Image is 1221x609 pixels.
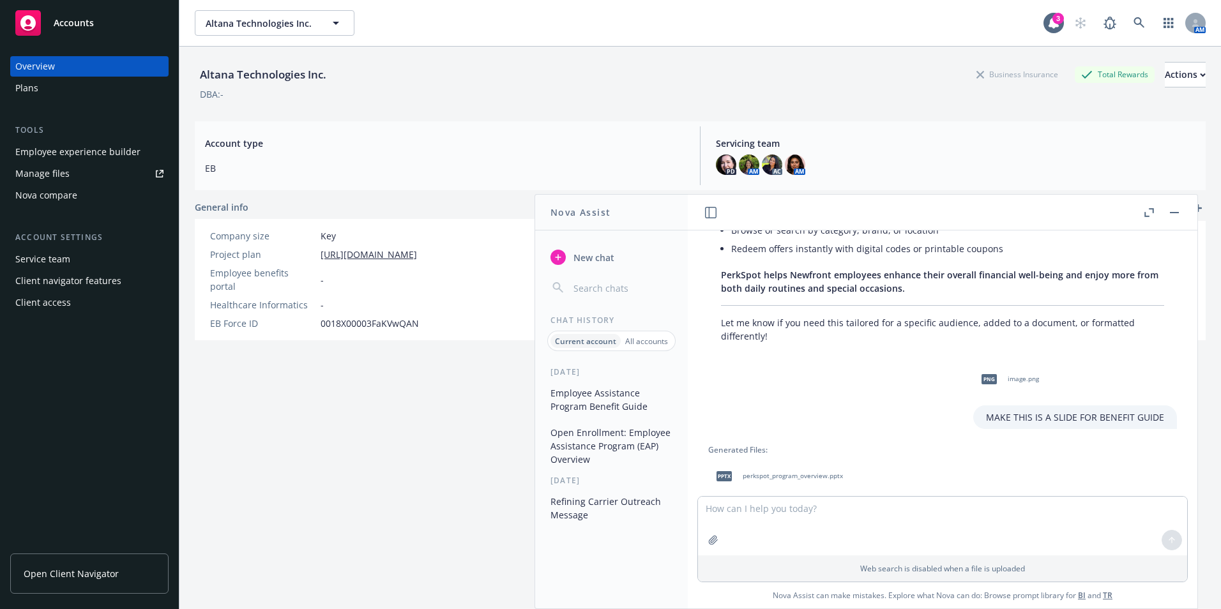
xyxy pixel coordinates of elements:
img: photo [739,154,759,175]
div: Business Insurance [970,66,1065,82]
p: All accounts [625,336,668,347]
div: Service team [15,249,70,269]
div: Healthcare Informatics [210,298,315,312]
a: Plans [10,78,169,98]
div: [DATE] [535,366,688,377]
div: EB Force ID [210,317,315,330]
span: Servicing team [716,137,1195,150]
div: DBA: - [200,87,224,101]
button: Actions [1165,62,1206,87]
p: MAKE THIS IS A SLIDE FOR BENEFIT GUIDE [986,410,1164,424]
div: Generated Files: [708,444,1177,455]
img: photo [785,154,805,175]
span: Key [321,229,336,243]
div: Chat History [535,315,688,326]
div: Employee experience builder [15,142,140,162]
div: Overview [15,56,55,77]
div: Altana Technologies Inc. [195,66,331,83]
a: Client access [10,292,169,313]
span: image.png [1008,375,1039,383]
a: Nova compare [10,185,169,206]
p: Let me know if you need this tailored for a specific audience, added to a document, or formatted ... [721,316,1164,343]
span: General info [195,200,248,214]
a: [URL][DOMAIN_NAME] [321,248,417,261]
a: TR [1103,590,1112,601]
li: Redeem offers instantly with digital codes or printable coupons [731,239,1164,258]
span: 0018X00003FaKVwQAN [321,317,419,330]
a: Start snowing [1068,10,1093,36]
div: pptxperkspot_program_overview.pptx [708,460,846,492]
div: Nova compare [15,185,77,206]
span: Open Client Navigator [24,567,119,580]
span: Nova Assist can make mistakes. Explore what Nova can do: Browse prompt library for and [693,582,1192,608]
span: Accounts [54,18,94,28]
div: 3 [1052,13,1064,24]
a: BI [1078,590,1086,601]
div: Client access [15,292,71,313]
span: perkspot_program_overview.pptx [743,472,843,480]
span: PerkSpot helps Newfront employees enhance their overall financial well-being and enjoy more from ... [721,269,1158,294]
div: Account settings [10,231,169,244]
div: Employee benefits portal [210,266,315,293]
div: Tools [10,124,169,137]
span: pptx [717,471,732,481]
a: Service team [10,249,169,269]
button: Employee Assistance Program Benefit Guide [545,382,678,417]
li: Browse or search by category, brand, or location [731,221,1164,239]
a: Employee experience builder [10,142,169,162]
a: Report a Bug [1097,10,1123,36]
a: Accounts [10,5,169,41]
a: Search [1126,10,1152,36]
span: EB [205,162,685,175]
p: Web search is disabled when a file is uploaded [706,563,1179,574]
a: Switch app [1156,10,1181,36]
a: Manage files [10,163,169,184]
div: Company size [210,229,315,243]
h1: Nova Assist [550,206,610,219]
span: png [982,374,997,384]
div: Client navigator features [15,271,121,291]
button: Open Enrollment: Employee Assistance Program (EAP) Overview [545,422,678,470]
span: - [321,273,324,287]
p: Current account [555,336,616,347]
a: Client navigator features [10,271,169,291]
button: Refining Carrier Outreach Message [545,491,678,525]
span: New chat [571,251,614,264]
div: pngimage.png [973,363,1042,395]
div: [DATE] [535,475,688,486]
div: Manage files [15,163,70,184]
a: Overview [10,56,169,77]
span: Altana Technologies Inc. [206,17,316,30]
div: Actions [1165,63,1206,87]
div: Project plan [210,248,315,261]
img: photo [762,154,782,175]
div: Total Rewards [1075,66,1155,82]
img: photo [716,154,736,175]
span: - [321,298,324,312]
button: Altana Technologies Inc. [195,10,354,36]
a: add [1190,200,1206,216]
button: New chat [545,246,678,269]
span: Account type [205,137,685,150]
input: Search chats [571,279,672,297]
div: Plans [15,78,38,98]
